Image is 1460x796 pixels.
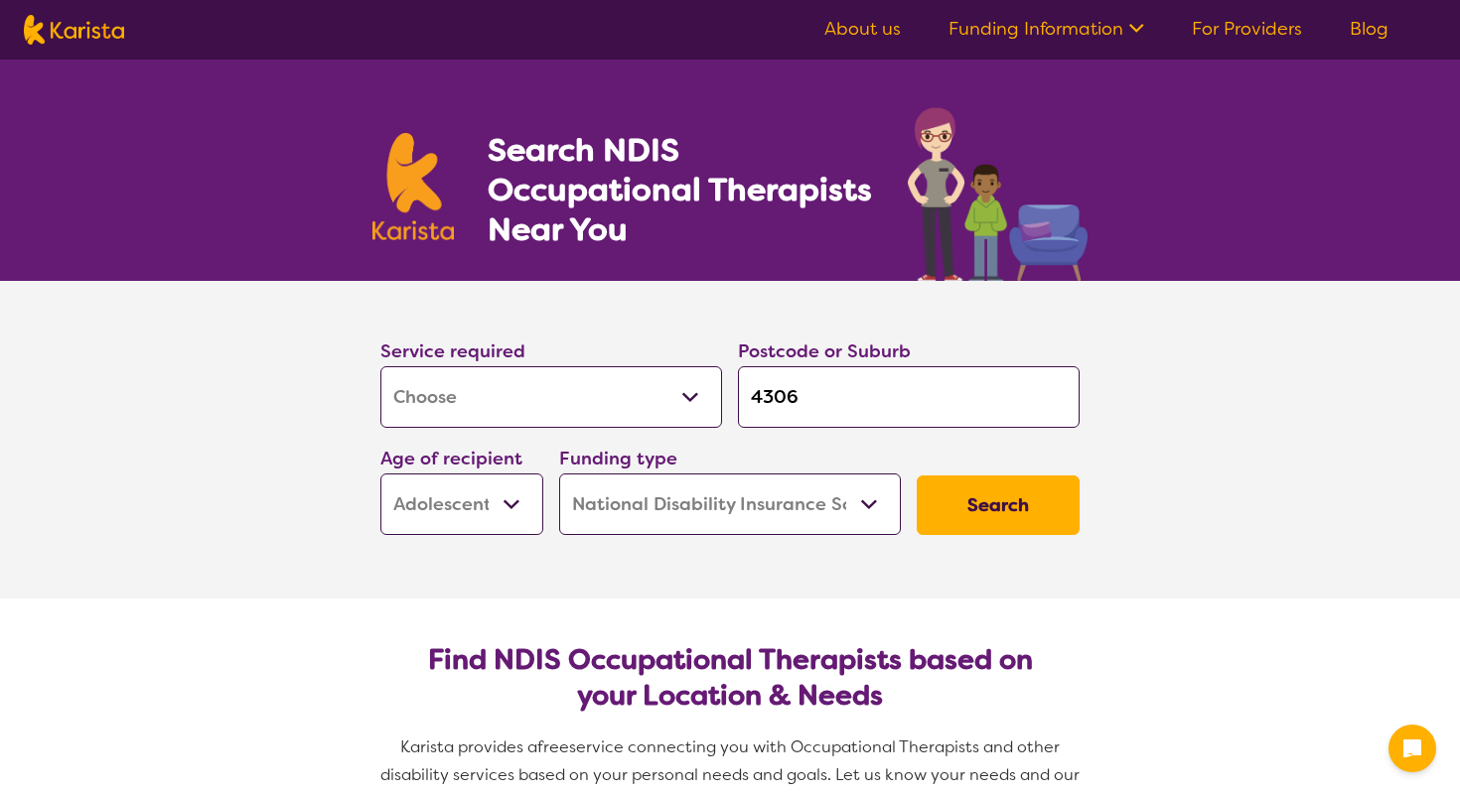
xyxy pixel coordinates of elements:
span: free [537,736,569,757]
a: Blog [1350,17,1388,41]
label: Service required [380,339,525,363]
a: Funding Information [949,17,1144,41]
a: For Providers [1192,17,1302,41]
img: occupational-therapy [908,107,1088,281]
input: Type [738,366,1080,428]
button: Search [917,475,1080,535]
span: Karista provides a [400,736,537,757]
img: Karista logo [372,133,454,240]
a: About us [824,17,901,41]
h2: Find NDIS Occupational Therapists based on your Location & Needs [396,642,1064,714]
label: Funding type [559,447,677,470]
h1: Search NDIS Occupational Therapists Near You [488,130,874,249]
label: Age of recipient [380,447,522,470]
label: Postcode or Suburb [738,339,911,363]
img: Karista logo [24,15,124,45]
